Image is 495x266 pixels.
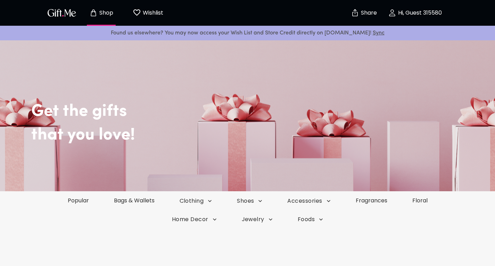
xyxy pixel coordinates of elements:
[237,197,262,205] span: Shoes
[373,30,385,36] a: Sync
[141,8,163,17] p: Wishlist
[180,197,212,205] span: Clothing
[82,2,121,24] button: Store page
[98,10,113,16] p: Shop
[285,216,336,223] button: Foods
[101,196,167,204] a: Bags & Wallets
[351,9,359,17] img: secure
[380,2,450,24] button: Hi, Guest 315580
[396,10,442,16] p: Hi, Guest 315580
[400,196,440,204] a: Floral
[287,197,330,205] span: Accessories
[298,216,323,223] span: Foods
[242,216,273,223] span: Jewelry
[229,216,285,223] button: Jewelry
[31,125,495,145] h2: that you love!
[159,216,229,223] button: Home Decor
[129,2,167,24] button: Wishlist page
[172,216,217,223] span: Home Decor
[167,197,225,205] button: Clothing
[46,8,77,18] img: GiftMe Logo
[6,29,489,38] p: Found us elsewhere? You may now access your Wish List and Store Credit directly on [DOMAIN_NAME]!
[224,197,275,205] button: Shoes
[359,10,377,16] p: Share
[55,196,101,204] a: Popular
[352,1,376,25] button: Share
[343,196,400,204] a: Fragrances
[46,9,78,17] button: GiftMe Logo
[275,197,343,205] button: Accessories
[31,81,495,122] h2: Get the gifts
